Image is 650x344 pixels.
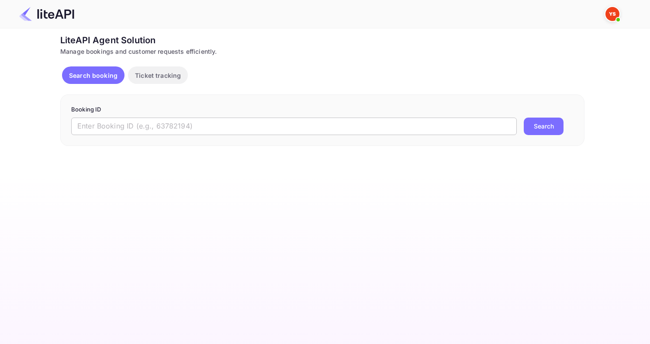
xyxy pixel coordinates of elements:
img: LiteAPI Logo [19,7,74,21]
div: Manage bookings and customer requests efficiently. [60,47,584,56]
p: Booking ID [71,105,574,114]
p: Search booking [69,71,118,80]
input: Enter Booking ID (e.g., 63782194) [71,118,517,135]
div: LiteAPI Agent Solution [60,34,584,47]
button: Search [524,118,564,135]
p: Ticket tracking [135,71,181,80]
img: Yandex Support [605,7,619,21]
